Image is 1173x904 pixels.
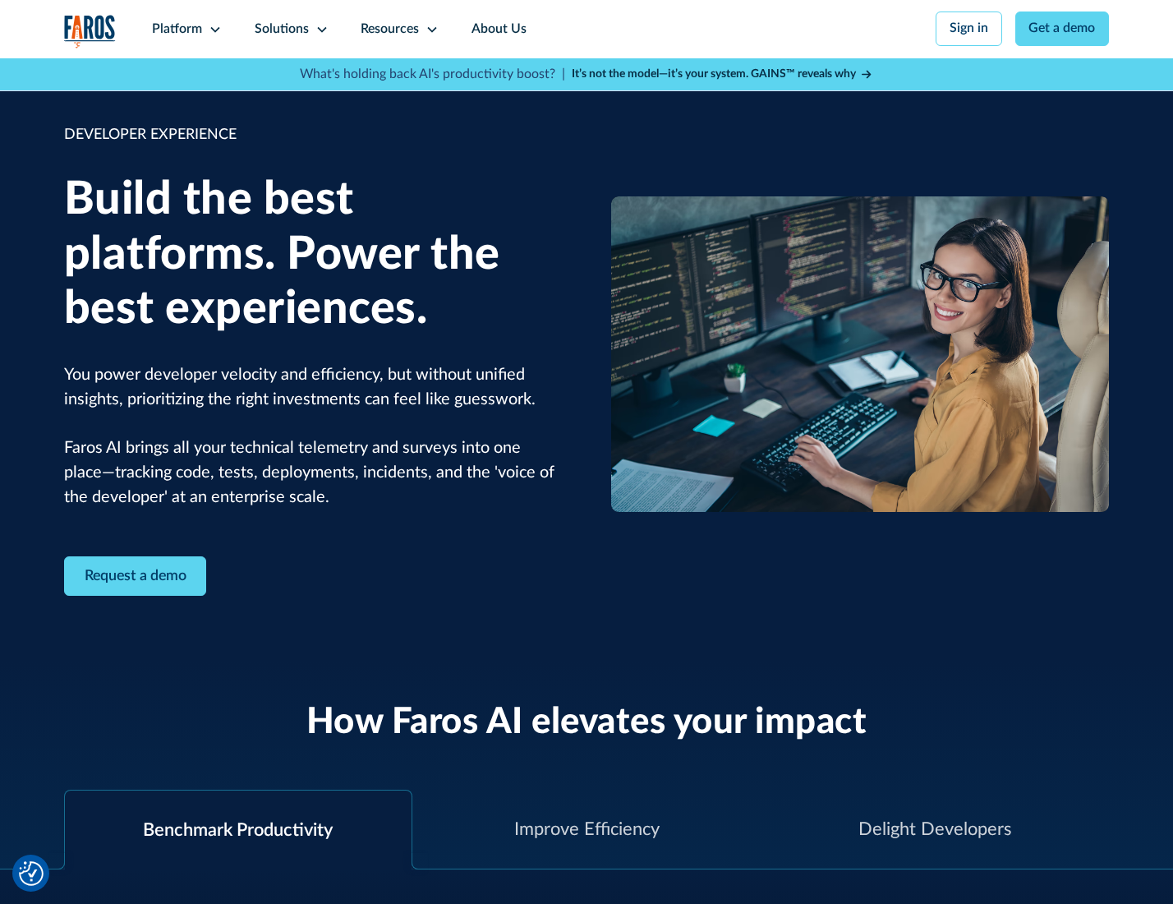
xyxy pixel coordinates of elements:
[255,20,309,39] div: Solutions
[64,173,563,337] h1: Build the best platforms. Power the best experiences.
[1015,12,1110,46] a: Get a demo
[936,12,1002,46] a: Sign in
[19,861,44,886] button: Cookie Settings
[152,20,202,39] div: Platform
[300,65,565,85] p: What's holding back AI's productivity boost? |
[64,15,117,48] img: Logo of the analytics and reporting company Faros.
[361,20,419,39] div: Resources
[572,68,856,80] strong: It’s not the model—it’s your system. GAINS™ reveals why
[64,556,207,597] a: Contact Modal
[143,817,333,844] div: Benchmark Productivity
[514,816,660,843] div: Improve Efficiency
[19,861,44,886] img: Revisit consent button
[64,15,117,48] a: home
[306,701,867,745] h2: How Faros AI elevates your impact
[858,816,1011,843] div: Delight Developers
[64,363,563,510] p: You power developer velocity and efficiency, but without unified insights, prioritizing the right...
[572,66,874,83] a: It’s not the model—it’s your system. GAINS™ reveals why
[64,124,563,146] div: DEVELOPER EXPERIENCE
